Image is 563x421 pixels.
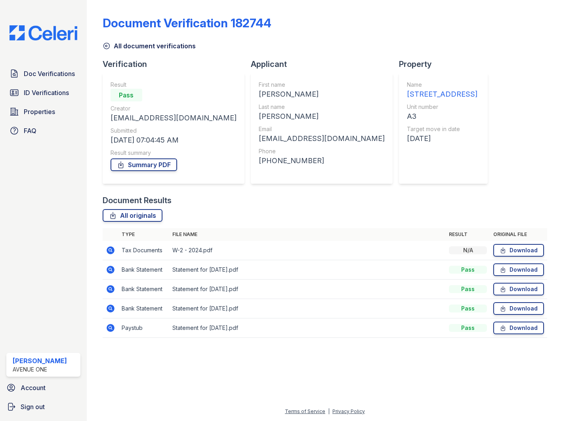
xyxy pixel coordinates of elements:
[449,285,487,293] div: Pass
[6,85,80,101] a: ID Verifications
[407,81,477,89] div: Name
[24,126,36,135] span: FAQ
[21,383,46,392] span: Account
[407,133,477,144] div: [DATE]
[111,135,237,146] div: [DATE] 07:04:45 AM
[169,318,446,338] td: Statement for [DATE].pdf
[103,16,271,30] div: Document Verification 182744
[446,228,490,241] th: Result
[285,408,325,414] a: Terms of Service
[24,88,69,97] span: ID Verifications
[328,408,330,414] div: |
[103,195,172,206] div: Document Results
[493,322,544,334] a: Download
[111,89,142,101] div: Pass
[407,125,477,133] div: Target move in date
[251,59,399,70] div: Applicant
[21,402,45,411] span: Sign out
[3,399,84,415] a: Sign out
[6,104,80,120] a: Properties
[259,147,385,155] div: Phone
[6,123,80,139] a: FAQ
[449,305,487,312] div: Pass
[259,103,385,111] div: Last name
[169,299,446,318] td: Statement for [DATE].pdf
[490,228,547,241] th: Original file
[111,112,237,124] div: [EMAIL_ADDRESS][DOMAIN_NAME]
[259,125,385,133] div: Email
[118,228,169,241] th: Type
[259,81,385,89] div: First name
[259,111,385,122] div: [PERSON_NAME]
[103,59,251,70] div: Verification
[449,266,487,274] div: Pass
[118,280,169,299] td: Bank Statement
[259,155,385,166] div: [PHONE_NUMBER]
[13,366,67,373] div: Avenue One
[332,408,365,414] a: Privacy Policy
[24,107,55,116] span: Properties
[6,66,80,82] a: Doc Verifications
[259,89,385,100] div: [PERSON_NAME]
[111,149,237,157] div: Result summary
[493,283,544,295] a: Download
[407,103,477,111] div: Unit number
[3,25,84,40] img: CE_Logo_Blue-a8612792a0a2168367f1c8372b55b34899dd931a85d93a1a3d3e32e68fde9ad4.png
[118,241,169,260] td: Tax Documents
[399,59,494,70] div: Property
[103,209,162,222] a: All originals
[407,81,477,100] a: Name [STREET_ADDRESS]
[169,228,446,241] th: File name
[407,111,477,122] div: A3
[111,158,177,171] a: Summary PDF
[493,302,544,315] a: Download
[103,41,196,51] a: All document verifications
[24,69,75,78] span: Doc Verifications
[449,246,487,254] div: N/A
[13,356,67,366] div: [PERSON_NAME]
[169,260,446,280] td: Statement for [DATE].pdf
[118,299,169,318] td: Bank Statement
[111,127,237,135] div: Submitted
[111,81,237,89] div: Result
[259,133,385,144] div: [EMAIL_ADDRESS][DOMAIN_NAME]
[493,263,544,276] a: Download
[169,241,446,260] td: W-2 - 2024.pdf
[111,105,237,112] div: Creator
[493,244,544,257] a: Download
[407,89,477,100] div: [STREET_ADDRESS]
[118,318,169,338] td: Paystub
[449,324,487,332] div: Pass
[3,380,84,396] a: Account
[118,260,169,280] td: Bank Statement
[169,280,446,299] td: Statement for [DATE].pdf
